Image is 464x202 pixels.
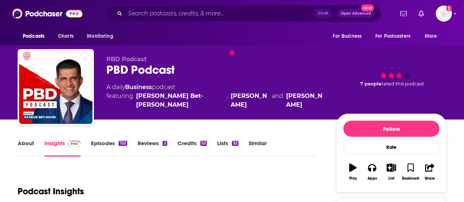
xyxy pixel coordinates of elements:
[420,29,446,43] button: open menu
[44,140,81,157] a: InsightsPodchaser Pro
[436,5,452,22] button: Show profile menu
[436,5,452,22] img: User Profile
[200,141,207,146] div: 53
[18,140,34,157] a: About
[362,159,381,185] button: Apps
[343,140,439,155] div: Rate
[375,31,410,41] span: For Podcasters
[23,31,44,41] span: Podcasts
[361,4,374,11] span: New
[368,176,377,181] div: Apps
[416,7,427,20] a: Show notifications dropdown
[286,92,325,109] a: [PERSON_NAME]
[162,141,167,146] div: 2
[18,186,84,197] h1: Podcast Insights
[382,159,401,185] button: List
[105,5,381,22] div: Search podcasts, credits, & more...
[272,92,283,109] span: and
[328,29,371,43] button: open menu
[91,140,127,157] a: Episodes722
[138,140,167,157] a: Reviews2
[425,176,435,181] div: Share
[58,31,74,41] span: Charts
[231,92,269,109] a: [PERSON_NAME]
[401,159,420,185] button: Bookmark
[436,5,452,22] span: Logged in as arogers
[125,84,152,91] a: Business
[82,29,123,43] button: open menu
[343,159,362,185] button: Play
[337,9,375,18] button: Open AdvancedNew
[420,159,439,185] button: Share
[343,121,439,137] button: Follow
[87,31,113,41] span: Monitoring
[336,56,446,101] div: 7 peoplerated this podcast
[106,83,325,109] div: A daily podcast
[118,141,127,146] div: 722
[249,140,267,157] a: Similar
[232,141,238,146] div: 32
[402,176,419,181] div: Bookmark
[125,8,314,19] input: Search podcasts, credits, & more...
[53,29,78,43] a: Charts
[19,51,92,124] img: PBD Podcast
[381,81,424,87] span: rated this podcast
[425,31,437,41] span: More
[314,9,332,18] span: Ctrl K
[12,7,83,21] img: Podchaser - Follow, Share and Rate Podcasts
[370,29,421,43] button: open menu
[360,81,381,87] span: 7 people
[388,176,394,181] div: List
[333,31,362,41] span: For Business
[106,56,147,63] span: PBD Podcast
[18,29,54,43] button: open menu
[178,140,207,157] a: Credits53
[349,176,357,181] div: Play
[227,92,228,109] span: ,
[68,141,81,147] img: Podchaser Pro
[341,12,371,15] span: Open Advanced
[217,140,238,157] a: Lists32
[397,7,410,20] a: Show notifications dropdown
[106,92,325,109] span: featuring
[446,5,452,11] svg: Add a profile image
[136,92,224,109] a: [PERSON_NAME] Bet-[PERSON_NAME]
